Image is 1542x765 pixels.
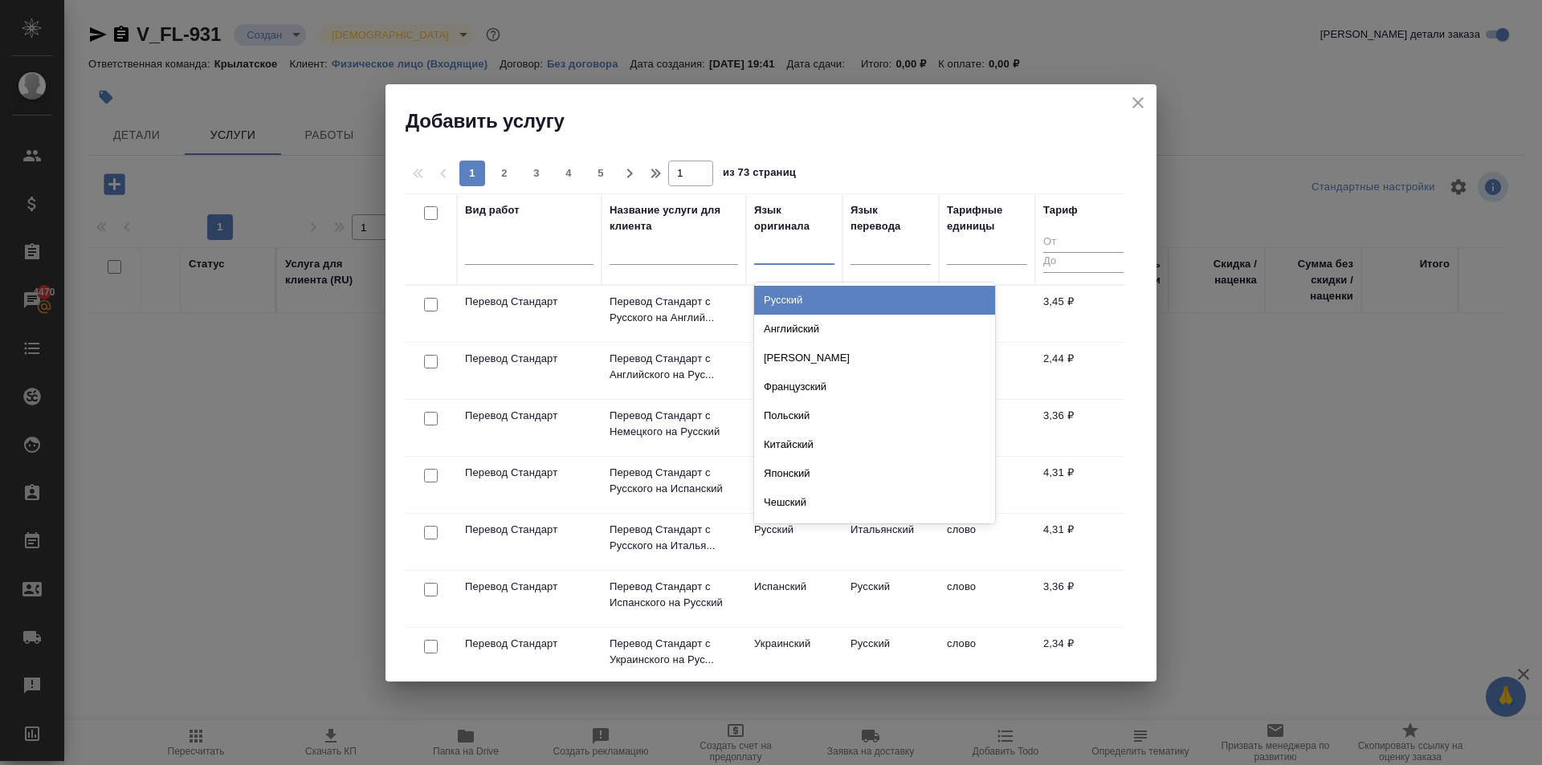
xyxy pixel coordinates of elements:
[754,430,995,459] div: Китайский
[1043,252,1124,272] input: До
[723,163,796,186] span: из 73 страниц
[754,202,834,234] div: Язык оригинала
[947,202,1027,234] div: Тарифные единицы
[610,294,738,326] p: Перевод Стандарт с Русского на Англий...
[465,202,520,218] div: Вид работ
[1043,202,1078,218] div: Тариф
[746,286,842,342] td: Русский
[746,343,842,399] td: Английский
[588,161,614,186] button: 5
[1035,400,1132,456] td: 3,36 ₽
[754,488,995,517] div: Чешский
[524,161,549,186] button: 3
[465,351,594,367] p: Перевод Стандарт
[556,161,581,186] button: 4
[492,161,517,186] button: 2
[746,457,842,513] td: Русский
[746,571,842,627] td: Испанский
[610,202,738,234] div: Название услуги для клиента
[1035,457,1132,513] td: 4,31 ₽
[939,514,1035,570] td: слово
[1126,91,1150,115] button: close
[610,351,738,383] p: Перевод Стандарт с Английского на Рус...
[465,408,594,424] p: Перевод Стандарт
[754,315,995,344] div: Английский
[1043,233,1124,253] input: От
[1035,514,1132,570] td: 4,31 ₽
[465,294,594,310] p: Перевод Стандарт
[556,165,581,181] span: 4
[406,108,1156,134] h2: Добавить услугу
[1035,286,1132,342] td: 3,45 ₽
[465,465,594,481] p: Перевод Стандарт
[851,202,931,234] div: Язык перевода
[746,628,842,684] td: Украинский
[610,465,738,497] p: Перевод Стандарт с Русского на Испанский
[754,344,995,372] div: [PERSON_NAME]
[610,522,738,554] p: Перевод Стандарт с Русского на Италья...
[465,579,594,595] p: Перевод Стандарт
[939,628,1035,684] td: слово
[754,372,995,401] div: Французский
[610,636,738,668] p: Перевод Стандарт с Украинского на Рус...
[1035,571,1132,627] td: 3,36 ₽
[465,636,594,652] p: Перевод Стандарт
[524,165,549,181] span: 3
[754,401,995,430] div: Польский
[842,571,939,627] td: Русский
[492,165,517,181] span: 2
[610,579,738,611] p: Перевод Стандарт с Испанского на Русский
[1035,343,1132,399] td: 2,44 ₽
[754,459,995,488] div: Японский
[842,628,939,684] td: Русский
[610,408,738,440] p: Перевод Стандарт с Немецкого на Русский
[939,571,1035,627] td: слово
[1035,628,1132,684] td: 2,34 ₽
[754,517,995,546] div: Сербский
[746,514,842,570] td: Русский
[746,400,842,456] td: [PERSON_NAME]
[842,514,939,570] td: Итальянский
[588,165,614,181] span: 5
[465,522,594,538] p: Перевод Стандарт
[754,286,995,315] div: Русский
